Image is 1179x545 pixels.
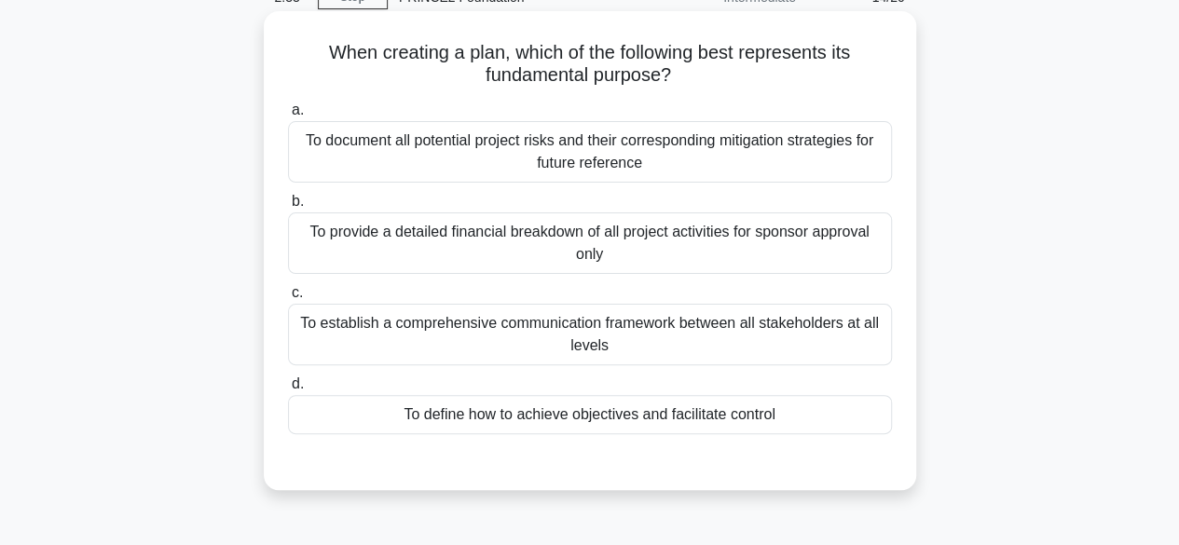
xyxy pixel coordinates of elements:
[292,284,303,300] span: c.
[292,193,304,209] span: b.
[292,102,304,117] span: a.
[292,375,304,391] span: d.
[288,395,892,434] div: To define how to achieve objectives and facilitate control
[288,121,892,183] div: To document all potential project risks and their corresponding mitigation strategies for future ...
[288,304,892,365] div: To establish a comprehensive communication framework between all stakeholders at all levels
[288,212,892,274] div: To provide a detailed financial breakdown of all project activities for sponsor approval only
[286,41,894,88] h5: When creating a plan, which of the following best represents its fundamental purpose?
